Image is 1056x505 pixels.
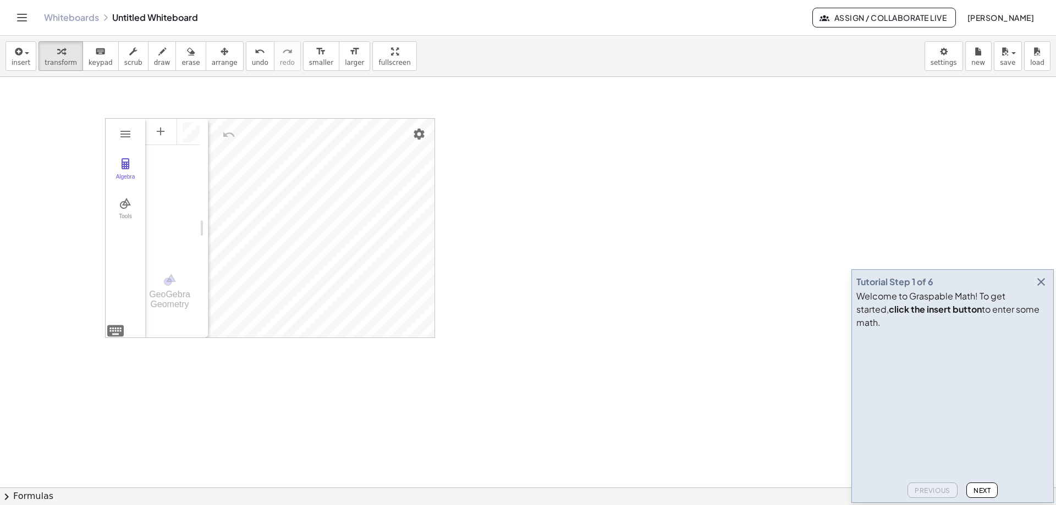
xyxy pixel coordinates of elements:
[163,273,177,286] img: svg+xml;base64,PHN2ZyB4bWxucz0iaHR0cDovL3d3dy53My5vcmcvMjAwMC9zdmciIHZpZXdCb3g9IjAgMCA1MTIgNTEyIi...
[106,321,125,341] img: svg+xml;base64,PHN2ZyB4bWxucz0iaHR0cDovL3d3dy53My5vcmcvMjAwMC9zdmciIHdpZHRoPSIyNCIgaGVpZ2h0PSIyNC...
[12,59,30,66] span: insert
[5,41,36,71] button: insert
[89,59,113,66] span: keypad
[372,41,416,71] button: fullscreen
[154,59,170,66] span: draw
[38,41,83,71] button: transform
[812,8,956,27] button: Assign / Collaborate Live
[175,41,206,71] button: erase
[378,59,410,66] span: fullscreen
[13,9,31,26] button: Toggle navigation
[147,118,174,145] button: Add Item
[148,41,177,71] button: draw
[105,118,435,338] div: Geometry
[339,41,370,71] button: format_sizelarger
[925,41,963,71] button: settings
[966,482,998,498] button: Next
[182,59,200,66] span: erase
[252,59,268,66] span: undo
[822,13,947,23] span: Assign / Collaborate Live
[349,45,360,58] i: format_size
[212,59,238,66] span: arrange
[206,41,244,71] button: arrange
[124,59,142,66] span: scrub
[280,59,295,66] span: redo
[958,8,1043,27] button: [PERSON_NAME]
[303,41,339,71] button: format_sizesmaller
[309,59,333,66] span: smaller
[971,59,985,66] span: new
[108,213,143,229] div: Tools
[974,486,991,495] span: Next
[931,59,957,66] span: settings
[1030,59,1044,66] span: load
[1000,59,1015,66] span: save
[145,118,200,257] div: Algebra
[219,125,239,145] button: Undo
[45,59,77,66] span: transform
[994,41,1022,71] button: save
[118,41,148,71] button: scrub
[856,290,1049,329] div: Welcome to Graspable Math! To get started, to enter some math.
[145,290,194,309] div: GeoGebra Geometry
[316,45,326,58] i: format_size
[345,59,364,66] span: larger
[119,127,132,141] img: Main Menu
[255,45,265,58] i: undo
[282,45,293,58] i: redo
[208,119,435,337] canvas: Graphics View 1
[1024,41,1050,71] button: load
[108,174,143,189] div: Algebra
[274,41,301,71] button: redoredo
[967,13,1034,23] span: [PERSON_NAME]
[965,41,992,71] button: new
[409,124,429,144] button: Settings
[889,303,982,315] b: click the insert button
[44,12,99,23] a: Whiteboards
[95,45,106,58] i: keyboard
[856,275,933,288] div: Tutorial Step 1 of 6
[246,41,274,71] button: undoundo
[82,41,119,71] button: keyboardkeypad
